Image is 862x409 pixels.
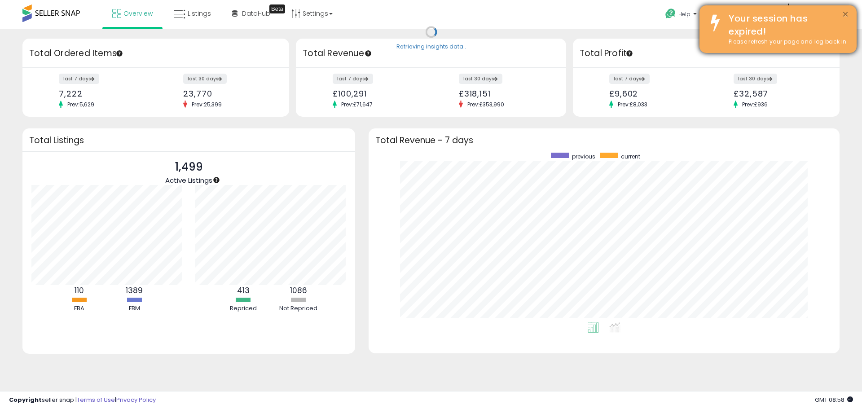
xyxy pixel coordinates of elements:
div: Tooltip anchor [115,49,123,57]
div: Tooltip anchor [625,49,633,57]
div: Tooltip anchor [212,176,220,184]
div: Please refresh your page and log back in [722,38,850,46]
button: × [842,9,849,20]
div: Your session has expired! [722,12,850,38]
div: Retrieving insights data.. [396,43,466,51]
div: Tooltip anchor [364,49,372,57]
div: Tooltip anchor [269,4,285,13]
